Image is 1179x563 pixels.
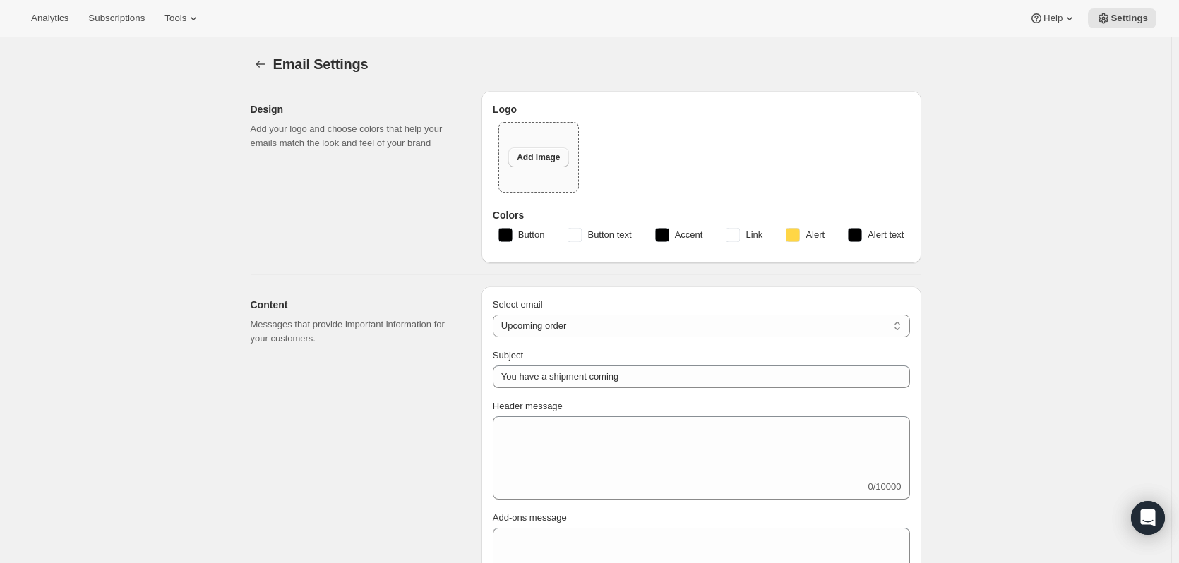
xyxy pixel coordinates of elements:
[23,8,77,28] button: Analytics
[647,224,712,246] button: Accent
[517,152,560,163] span: Add image
[806,228,825,242] span: Alert
[508,147,568,167] button: Add image
[1043,13,1063,24] span: Help
[251,54,270,74] button: Settings
[273,56,369,72] span: Email Settings
[1131,501,1165,535] div: Open Intercom Messenger
[88,13,145,24] span: Subscriptions
[587,228,631,242] span: Button text
[156,8,209,28] button: Tools
[493,512,567,523] span: Add-ons message
[1021,8,1085,28] button: Help
[518,228,545,242] span: Button
[493,401,563,411] span: Header message
[490,224,553,246] button: Button
[164,13,186,24] span: Tools
[559,224,640,246] button: Button text
[839,224,912,246] button: Alert text
[251,102,459,116] h2: Design
[1088,8,1156,28] button: Settings
[1111,13,1148,24] span: Settings
[251,122,459,150] p: Add your logo and choose colors that help your emails match the look and feel of your brand
[493,350,523,361] span: Subject
[251,298,459,312] h2: Content
[31,13,68,24] span: Analytics
[493,208,910,222] h3: Colors
[493,102,910,116] h3: Logo
[80,8,153,28] button: Subscriptions
[493,299,543,310] span: Select email
[717,224,771,246] button: Link
[675,228,703,242] span: Accent
[868,228,904,242] span: Alert text
[251,317,459,346] p: Messages that provide important information for your customers.
[777,224,833,246] button: Alert
[746,228,762,242] span: Link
